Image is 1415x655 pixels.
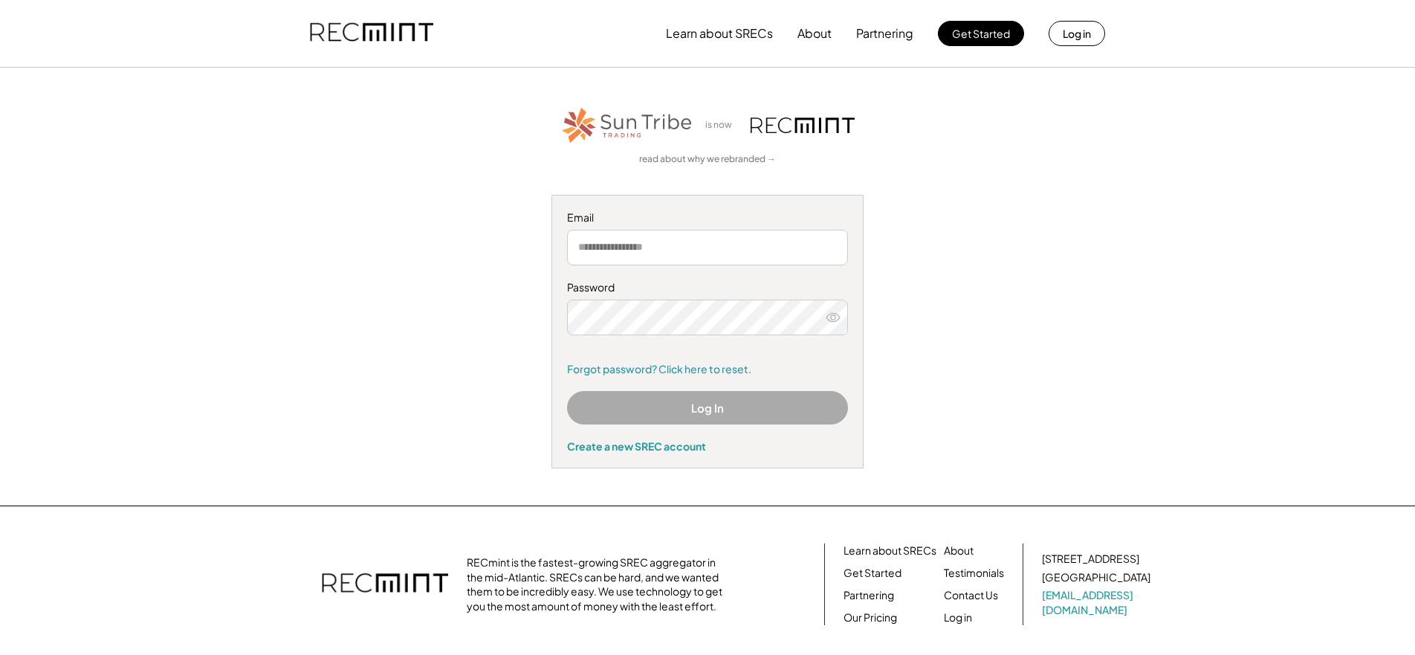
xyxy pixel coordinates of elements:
div: Email [567,210,848,225]
a: Get Started [844,566,901,581]
button: Learn about SRECs [666,19,773,48]
a: read about why we rebranded → [639,153,776,166]
a: Learn about SRECs [844,543,936,558]
button: Log in [1049,21,1105,46]
div: is now [702,119,743,132]
a: Contact Us [944,588,998,603]
a: Our Pricing [844,610,897,625]
img: recmint-logotype%403x.png [310,8,433,59]
a: Forgot password? Click here to reset. [567,362,848,377]
a: About [944,543,974,558]
button: About [797,19,832,48]
img: recmint-logotype%403x.png [322,558,448,610]
a: [EMAIL_ADDRESS][DOMAIN_NAME] [1042,588,1153,617]
div: Create a new SREC account [567,439,848,453]
button: Log In [567,391,848,425]
img: STT_Horizontal_Logo%2B-%2BColor.png [560,105,694,146]
img: recmint-logotype%403x.png [751,117,855,133]
div: [GEOGRAPHIC_DATA] [1042,570,1150,585]
button: Get Started [938,21,1024,46]
a: Log in [944,610,972,625]
div: Password [567,280,848,295]
a: Partnering [844,588,894,603]
div: RECmint is the fastest-growing SREC aggregator in the mid-Atlantic. SRECs can be hard, and we wan... [467,555,731,613]
button: Partnering [856,19,913,48]
div: [STREET_ADDRESS] [1042,552,1139,567]
a: Testimonials [944,566,1004,581]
